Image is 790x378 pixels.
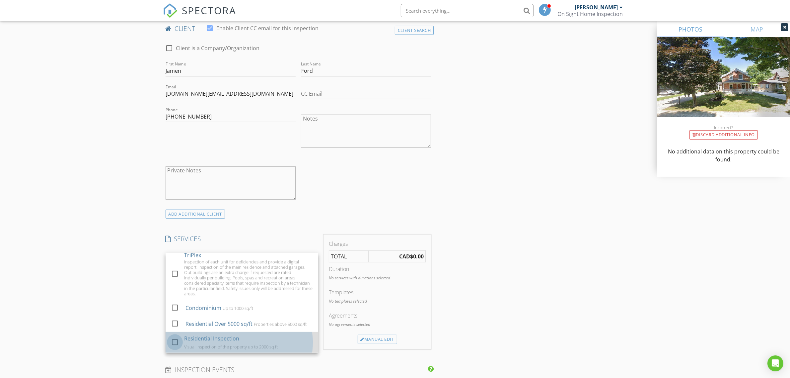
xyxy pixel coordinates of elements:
[395,26,434,35] div: Client Search
[166,235,318,243] h4: SERVICES
[767,355,783,371] div: Open Intercom Messenger
[184,344,278,349] div: Visual Inspection of the property up to 2000 sq ft
[163,3,178,18] img: The Best Home Inspection Software - Spectora
[329,251,368,262] td: TOTAL
[329,322,426,328] p: No agreements selected
[185,304,221,312] div: Condominium
[329,275,426,281] p: No services with durations selected
[329,240,426,248] div: Charges
[185,320,252,328] div: Residential Over 5000 sq/ft
[689,130,758,140] div: Discard Additional info
[329,288,426,296] div: Templates
[163,9,237,23] a: SPECTORA
[166,210,225,219] div: ADD ADDITIONAL client
[665,147,782,163] p: No additional data on this property could be found.
[217,25,319,32] label: Enable Client CC email for this inspection
[253,322,306,327] div: Properties above 5000 sq/ft
[358,335,397,344] div: Manual Edit
[401,4,534,17] input: Search everything...
[724,21,790,37] a: MAP
[657,21,724,37] a: PHOTOS
[399,253,424,260] strong: CAD$0.00
[657,125,790,130] div: Incorrect?
[657,37,790,133] img: streetview
[329,312,426,320] div: Agreements
[329,265,426,273] div: Duration
[184,251,201,259] div: TriPlex
[184,259,313,296] div: Inspection of each unit for deficiencies and provide a digital report. Inspection of the main res...
[182,3,237,17] span: SPECTORA
[575,4,618,11] div: [PERSON_NAME]
[329,298,426,304] p: No templates selected
[184,334,239,342] div: Residential Inspection
[166,365,431,374] h4: INSPECTION EVENTS
[176,45,260,51] label: Client is a Company/Organization
[558,11,623,17] div: On Sight Home Inspection
[166,24,431,33] h4: client
[222,306,253,311] div: Up to 1000 sq/ft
